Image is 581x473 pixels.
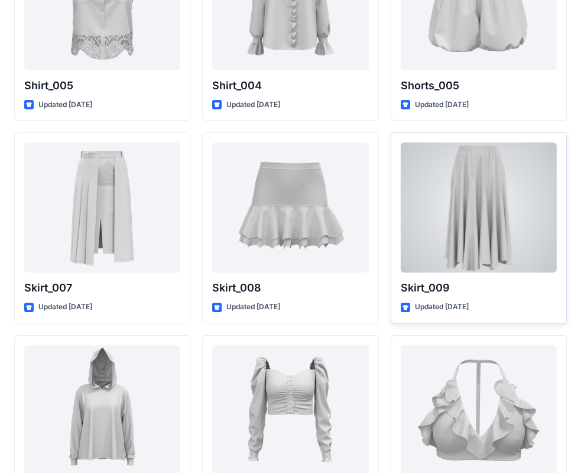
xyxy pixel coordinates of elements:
[415,99,469,111] p: Updated [DATE]
[212,142,368,273] a: Skirt_008
[226,99,280,111] p: Updated [DATE]
[226,301,280,313] p: Updated [DATE]
[401,142,557,273] a: Skirt_009
[24,280,180,296] p: Skirt_007
[38,99,92,111] p: Updated [DATE]
[38,301,92,313] p: Updated [DATE]
[24,142,180,273] a: Skirt_007
[24,77,180,94] p: Shirt_005
[212,77,368,94] p: Shirt_004
[401,280,557,296] p: Skirt_009
[401,77,557,94] p: Shorts_005
[212,280,368,296] p: Skirt_008
[415,301,469,313] p: Updated [DATE]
